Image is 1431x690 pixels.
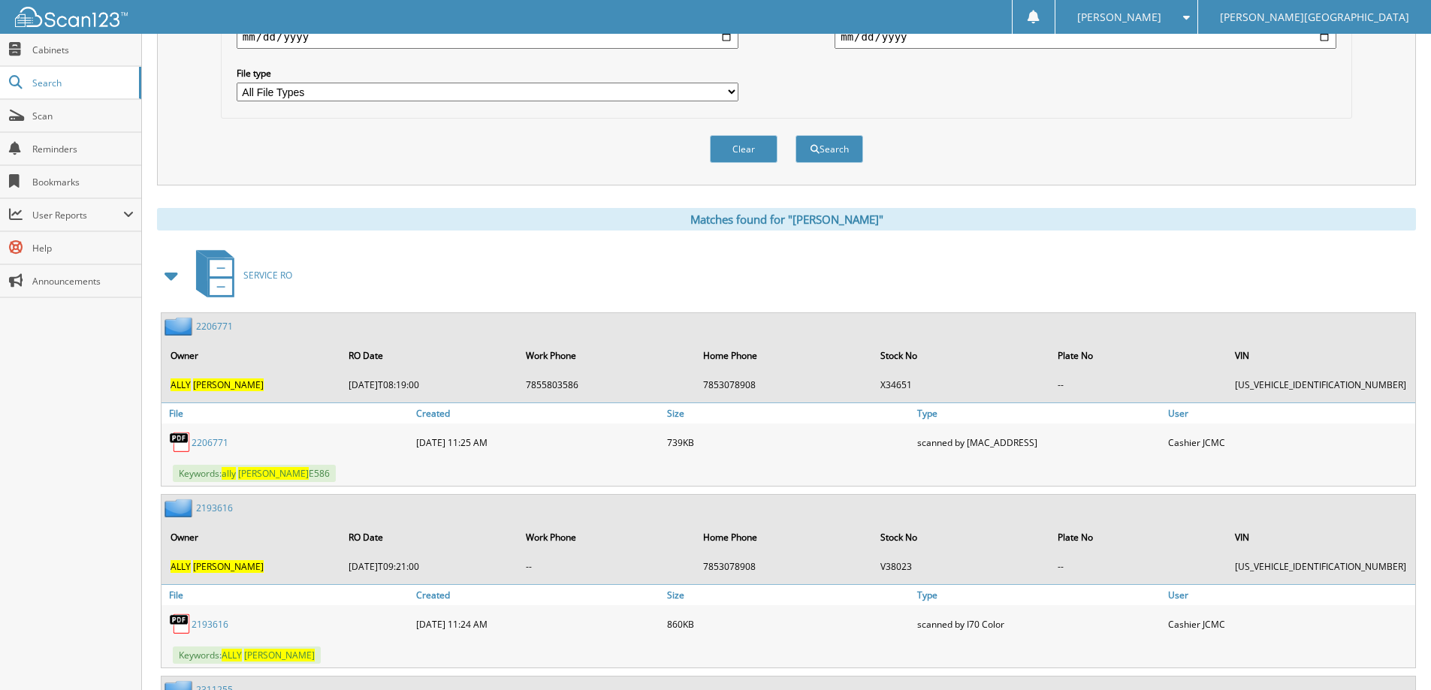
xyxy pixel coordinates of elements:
[913,609,1164,639] div: scanned by I70 Color
[32,275,134,288] span: Announcements
[341,522,518,553] th: RO Date
[663,609,914,639] div: 860KB
[1227,554,1414,579] td: [US_VEHICLE_IDENTIFICATION_NUMBER]
[1227,340,1414,371] th: VIN
[238,467,309,480] span: [PERSON_NAME]
[412,585,663,605] a: Created
[169,431,192,453] img: PDF.png
[696,522,871,553] th: Home Phone
[663,427,914,457] div: 739KB
[192,436,228,449] a: 2206771
[696,340,871,371] th: Home Phone
[1164,403,1415,423] a: User
[663,585,914,605] a: Size
[518,522,694,553] th: Work Phone
[412,609,663,639] div: [DATE] 11:24 AM
[157,208,1416,231] div: Matches found for "[PERSON_NAME]"
[913,585,1164,605] a: Type
[913,403,1164,423] a: Type
[796,135,863,163] button: Search
[243,269,292,282] span: SERVICE RO
[32,110,134,122] span: Scan
[237,25,738,49] input: start
[1164,427,1415,457] div: Cashier JCMC
[32,44,134,56] span: Cabinets
[341,340,518,371] th: RO Date
[696,554,871,579] td: 7853078908
[171,560,191,573] span: ALLY
[222,467,236,480] span: ally
[32,143,134,155] span: Reminders
[873,372,1049,397] td: X34651
[1220,13,1409,22] span: [PERSON_NAME][GEOGRAPHIC_DATA]
[710,135,777,163] button: Clear
[873,522,1049,553] th: Stock No
[835,25,1336,49] input: end
[663,403,914,423] a: Size
[192,618,228,631] a: 2193616
[173,465,336,482] span: Keywords: E586
[187,246,292,305] a: SERVICE RO
[1050,372,1226,397] td: --
[1227,522,1414,553] th: VIN
[173,646,321,664] span: Keywords:
[913,427,1164,457] div: scanned by [MAC_ADDRESS]
[1164,585,1415,605] a: User
[32,77,131,89] span: Search
[873,340,1049,371] th: Stock No
[341,554,518,579] td: [DATE]T09:21:00
[244,649,315,661] span: [PERSON_NAME]
[1077,13,1161,22] span: [PERSON_NAME]
[162,585,412,605] a: File
[165,499,196,517] img: folder2.png
[196,502,233,514] a: 2193616
[1050,554,1226,579] td: --
[518,340,694,371] th: Work Phone
[193,378,264,391] span: [PERSON_NAME]
[196,320,233,333] a: 2206771
[341,372,518,397] td: [DATE]T08:19:00
[15,7,128,27] img: scan123-logo-white.svg
[1227,372,1414,397] td: [US_VEHICLE_IDENTIFICATION_NUMBER]
[32,209,123,221] span: User Reports
[518,372,694,397] td: 7855803586
[193,560,264,573] span: [PERSON_NAME]
[1356,618,1431,690] iframe: Chat Widget
[32,176,134,188] span: Bookmarks
[169,613,192,635] img: PDF.png
[873,554,1049,579] td: V38023
[412,403,663,423] a: Created
[696,372,871,397] td: 7853078908
[162,403,412,423] a: File
[165,317,196,336] img: folder2.png
[237,67,738,80] label: File type
[163,340,340,371] th: Owner
[1050,522,1226,553] th: Plate No
[1164,609,1415,639] div: Cashier JCMC
[163,522,340,553] th: Owner
[32,242,134,255] span: Help
[518,554,694,579] td: --
[412,427,663,457] div: [DATE] 11:25 AM
[1050,340,1226,371] th: Plate No
[222,649,242,661] span: ALLY
[171,378,191,391] span: ALLY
